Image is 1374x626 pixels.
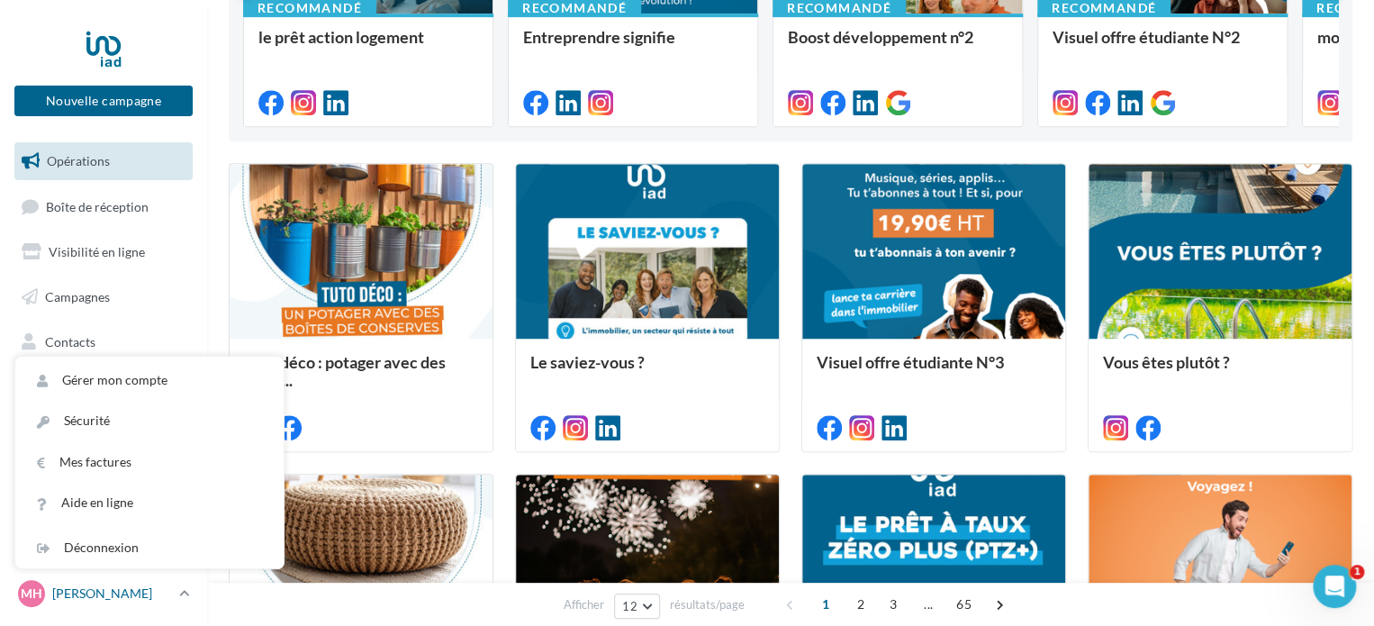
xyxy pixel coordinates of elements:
span: Boost développement n°2 [788,27,973,47]
a: Boîte de réception [11,187,196,226]
span: MH [21,585,42,603]
span: Tuto déco : potager avec des boite... [244,352,446,390]
span: Visuel offre étudiante N°3 [817,352,1004,372]
span: ... [914,590,943,619]
span: Afficher [564,596,604,613]
a: MH [PERSON_NAME] [14,576,193,611]
span: 65 [949,590,979,619]
a: Sécurité [15,401,284,441]
span: Entreprendre signifie [523,27,675,47]
a: Visibilité en ligne [11,233,196,271]
span: 1 [811,590,840,619]
p: [PERSON_NAME] [52,585,172,603]
iframe: Intercom live chat [1313,565,1356,608]
a: Campagnes [11,278,196,316]
a: Mes factures [15,442,284,483]
a: Contacts [11,323,196,361]
button: 12 [614,594,660,619]
span: résultats/page [670,596,745,613]
span: 12 [622,599,637,613]
div: Déconnexion [15,528,284,568]
span: Le saviez-vous ? [530,352,645,372]
a: Opérations [11,142,196,180]
span: Opérations [47,153,110,168]
span: le prêt action logement [258,27,424,47]
a: Médiathèque [11,367,196,405]
span: Contacts [45,333,95,349]
span: 3 [879,590,908,619]
a: Aide en ligne [15,483,284,523]
span: 2 [846,590,875,619]
a: Gérer mon compte [15,360,284,401]
span: Visibilité en ligne [49,244,145,259]
span: 1 [1350,565,1364,579]
span: Campagnes [45,289,110,304]
span: Vous êtes plutôt ? [1103,352,1230,372]
span: Boîte de réception [46,198,149,213]
span: Visuel offre étudiante N°2 [1053,27,1240,47]
button: Nouvelle campagne [14,86,193,116]
a: Calendrier [11,413,196,450]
